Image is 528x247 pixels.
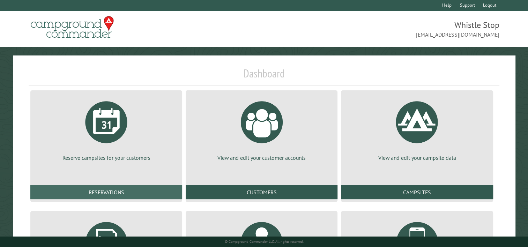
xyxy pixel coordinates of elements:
[39,96,174,162] a: Reserve campsites for your customers
[39,154,174,162] p: Reserve campsites for your customers
[349,96,484,162] a: View and edit your campsite data
[194,96,329,162] a: View and edit your customer accounts
[341,185,493,199] a: Campsites
[264,19,500,39] span: Whistle Stop [EMAIL_ADDRESS][DOMAIN_NAME]
[225,239,304,244] small: © Campground Commander LLC. All rights reserved.
[29,67,499,86] h1: Dashboard
[29,14,116,41] img: Campground Commander
[194,154,329,162] p: View and edit your customer accounts
[186,185,337,199] a: Customers
[349,154,484,162] p: View and edit your campsite data
[30,185,182,199] a: Reservations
